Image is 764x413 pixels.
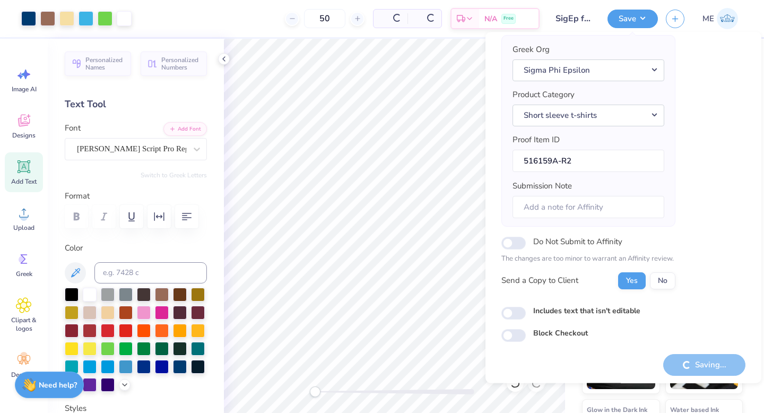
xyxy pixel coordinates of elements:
span: Clipart & logos [6,316,41,333]
input: – – [304,9,345,28]
label: Format [65,190,207,202]
label: Do Not Submit to Affinity [533,235,622,249]
button: Switch to Greek Letters [141,171,207,179]
span: Designs [12,131,36,140]
button: Add Font [163,122,207,136]
span: N/A [484,13,497,24]
button: Yes [618,272,646,289]
input: Add a note for Affinity [513,196,664,219]
span: Add Text [11,177,37,186]
span: Decorate [11,371,37,379]
input: Untitled Design [548,8,600,29]
span: Free [503,15,514,22]
button: Save [607,10,658,28]
button: Personalized Names [65,51,131,76]
label: Color [65,242,207,254]
span: Upload [13,223,34,232]
label: Includes text that isn't editable [533,305,640,316]
label: Font [65,122,81,134]
span: Personalized Numbers [161,56,201,71]
label: Greek Org [513,44,550,56]
div: Accessibility label [310,386,320,397]
span: ME [702,13,714,25]
input: e.g. 7428 c [94,262,207,283]
a: ME [698,8,743,29]
span: Personalized Names [85,56,125,71]
div: Text Tool [65,97,207,111]
strong: Need help? [39,380,77,390]
button: Sigma Phi Epsilon [513,59,664,81]
span: Greek [16,270,32,278]
label: Proof Item ID [513,134,560,147]
button: No [650,272,675,289]
img: Maria Espena [717,8,738,29]
div: Send a Copy to Client [501,275,578,287]
p: The changes are too minor to warrant an Affinity review. [501,254,675,265]
button: Personalized Numbers [141,51,207,76]
label: Product Category [513,89,575,101]
label: Submission Note [513,180,572,193]
span: Image AI [12,85,37,93]
label: Block Checkout [533,328,588,339]
button: Short sleeve t-shirts [513,105,664,126]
